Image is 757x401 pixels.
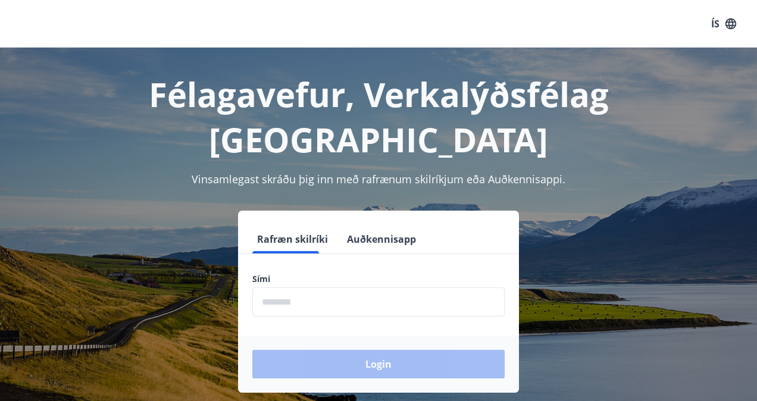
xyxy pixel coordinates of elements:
[342,225,421,253] button: Auðkennisapp
[192,172,565,186] span: Vinsamlegast skráðu þig inn með rafrænum skilríkjum eða Auðkennisappi.
[252,225,333,253] button: Rafræn skilríki
[705,13,743,35] button: ÍS
[252,273,505,285] label: Sími
[14,71,743,162] h1: Félagavefur, Verkalýðsfélag [GEOGRAPHIC_DATA]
